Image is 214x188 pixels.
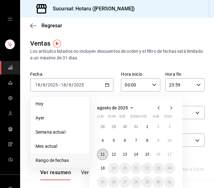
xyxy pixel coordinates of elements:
abbr: sábado [153,114,159,121]
img: Tooltip marker [53,40,61,47]
button: 4 de agosto de 2025 [97,135,108,146]
button: 20 de agosto de 2025 [119,163,130,174]
div: Los artículos listados no incluyen descuentos de orden y el filtro de fechas está limitado a un m... [30,48,204,61]
button: 31 de agosto de 2025 [164,176,175,188]
button: 30 de julio de 2025 [119,121,130,132]
span: Mes actual [36,143,84,150]
button: 26 de agosto de 2025 [108,176,119,188]
abbr: 29 de agosto de 2025 [145,180,149,184]
input: ---- [74,82,84,87]
span: Ayer [36,115,84,121]
abbr: 12 de agosto de 2025 [112,152,116,157]
abbr: 11 de agosto de 2025 [101,152,105,157]
button: 9 de agosto de 2025 [153,135,164,146]
button: 13 de agosto de 2025 [119,149,130,160]
button: 1 de agosto de 2025 [142,121,153,132]
button: 7 de agosto de 2025 [130,135,141,146]
span: agosto de 2025 [97,105,128,110]
button: 5 de agosto de 2025 [108,135,119,146]
abbr: 18 de agosto de 2025 [101,166,105,170]
abbr: martes [108,114,116,121]
button: 29 de julio de 2025 [108,121,119,132]
span: / [41,82,42,87]
abbr: 13 de agosto de 2025 [123,152,127,157]
abbr: 29 de julio de 2025 [112,124,116,129]
button: 15 de agosto de 2025 [142,149,153,160]
button: agosto de 2025 [97,104,135,112]
button: 6 de agosto de 2025 [119,135,130,146]
button: 17 de agosto de 2025 [164,149,175,160]
abbr: 30 de julio de 2025 [123,124,127,129]
abbr: viernes [142,114,147,121]
button: 29 de agosto de 2025 [142,176,153,188]
abbr: 14 de agosto de 2025 [134,152,138,157]
input: ---- [47,82,58,87]
abbr: 27 de agosto de 2025 [123,180,127,184]
button: 19 de agosto de 2025 [108,163,119,174]
abbr: domingo [164,114,172,121]
button: 30 de agosto de 2025 [153,176,164,188]
button: 10 de agosto de 2025 [164,135,175,146]
abbr: 28 de agosto de 2025 [134,180,138,184]
abbr: 15 de agosto de 2025 [145,152,149,157]
abbr: 26 de agosto de 2025 [112,180,116,184]
button: 14 de agosto de 2025 [130,149,141,160]
span: Semana actual [36,129,84,135]
abbr: 3 de agosto de 2025 [168,124,171,129]
button: 22 de agosto de 2025 [142,163,153,174]
abbr: 2 de agosto de 2025 [157,124,159,129]
div: navigation tabs [40,169,141,180]
input: -- [69,82,72,87]
span: Hoy [36,101,84,107]
span: Rango de fechas [36,157,84,164]
input: -- [61,82,66,87]
abbr: 30 de agosto de 2025 [156,180,160,184]
button: Ver ventas [81,169,106,180]
button: 16 de agosto de 2025 [153,149,164,160]
button: 2 de agosto de 2025 [153,121,164,132]
abbr: 28 de julio de 2025 [101,124,105,129]
abbr: 23 de agosto de 2025 [156,166,160,170]
button: 21 de agosto de 2025 [130,163,141,174]
span: / [46,82,47,87]
abbr: 31 de julio de 2025 [134,124,138,129]
span: / [66,82,68,87]
abbr: miércoles [119,114,125,121]
button: Ver resumen [40,169,71,180]
abbr: 25 de agosto de 2025 [101,180,105,184]
abbr: 8 de agosto de 2025 [146,138,148,143]
label: Hora fin [165,72,205,76]
button: 11 de agosto de 2025 [97,149,108,160]
div: Ventas [30,39,50,48]
abbr: 7 de agosto de 2025 [135,138,137,143]
button: 18 de agosto de 2025 [97,163,108,174]
abbr: 10 de agosto de 2025 [167,138,172,143]
abbr: 24 de agosto de 2025 [167,166,172,170]
button: 27 de agosto de 2025 [119,176,130,188]
abbr: lunes [97,114,104,121]
abbr: 20 de agosto de 2025 [123,166,127,170]
abbr: 1 de agosto de 2025 [146,124,148,129]
button: 8 de agosto de 2025 [142,135,153,146]
button: open drawer [8,16,13,21]
abbr: 17 de agosto de 2025 [167,152,172,157]
abbr: 22 de agosto de 2025 [145,166,149,170]
input: -- [35,82,41,87]
button: 3 de agosto de 2025 [164,121,175,132]
span: - [59,82,60,87]
abbr: 5 de agosto de 2025 [113,138,115,143]
abbr: jueves [130,114,167,121]
span: / [72,82,74,87]
button: 31 de julio de 2025 [130,121,141,132]
button: 24 de agosto de 2025 [164,163,175,174]
span: Regresar [41,23,62,29]
button: 25 de agosto de 2025 [97,176,108,188]
abbr: 31 de agosto de 2025 [167,180,172,184]
label: Hora inicio [121,72,160,76]
input: -- [42,82,46,87]
button: 12 de agosto de 2025 [108,149,119,160]
abbr: 16 de agosto de 2025 [156,152,160,157]
h3: Sucursal: Hotaru ([PERSON_NAME]) [48,5,135,13]
abbr: 21 de agosto de 2025 [134,166,138,170]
